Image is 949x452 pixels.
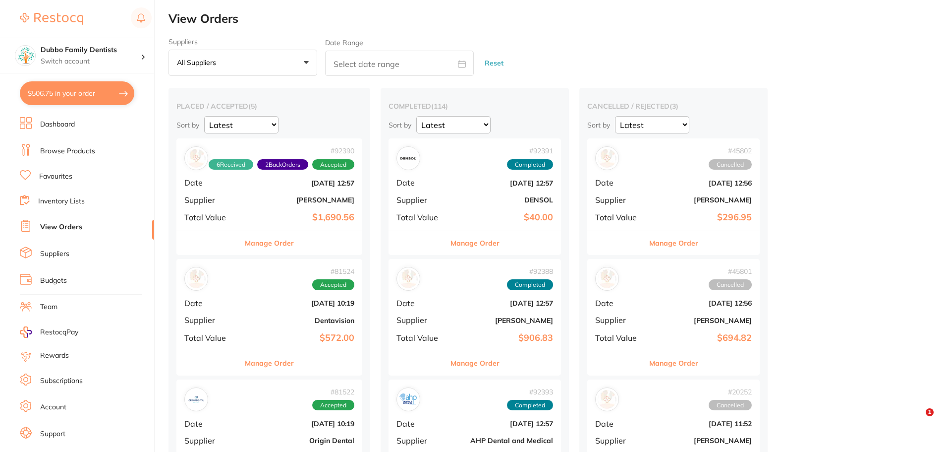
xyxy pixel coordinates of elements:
span: Received [209,159,253,170]
b: $694.82 [653,333,752,343]
span: Total Value [396,333,446,342]
span: Back orders [257,159,308,170]
span: Date [595,178,645,187]
b: $1,690.56 [246,212,354,223]
label: Suppliers [168,38,317,46]
b: [PERSON_NAME] [653,437,752,445]
h4: Dubbo Family Dentists [41,45,141,55]
p: Sort by [587,121,610,129]
button: Manage Order [649,351,698,375]
span: Date [595,299,645,308]
a: Support [40,429,65,439]
span: Cancelled [709,279,752,290]
span: Total Value [595,333,645,342]
b: $296.95 [653,212,752,223]
b: [DATE] 12:56 [653,179,752,187]
img: Henry Schein Halas [598,390,616,409]
img: Henry Schein Halas [598,269,616,288]
a: RestocqPay [20,326,78,338]
span: # 81524 [312,267,354,275]
span: # 20252 [709,388,752,396]
button: Manage Order [649,231,698,255]
iframe: Intercom live chat [905,408,929,432]
h2: cancelled / rejected ( 3 ) [587,102,760,111]
b: Dentavision [246,317,354,324]
span: Supplier [595,316,645,324]
img: Henry Schein Halas [187,149,206,168]
a: View Orders [40,222,82,232]
button: Manage Order [245,231,294,255]
b: [DATE] 12:57 [454,179,553,187]
button: Manage Order [450,351,500,375]
span: # 81522 [312,388,354,396]
span: # 92388 [507,267,553,275]
b: $572.00 [246,333,354,343]
span: Date [396,419,446,428]
span: Completed [507,279,553,290]
img: Origin Dental [187,390,206,409]
span: Accepted [312,279,354,290]
img: Dentavision [187,269,206,288]
span: Supplier [595,195,645,204]
span: # 92391 [507,147,553,155]
p: Switch account [41,57,141,66]
p: All suppliers [177,58,220,67]
span: Accepted [312,159,354,170]
span: Supplier [396,436,446,445]
button: Manage Order [245,351,294,375]
img: AHP Dental and Medical [399,390,418,409]
span: Cancelled [709,159,752,170]
b: [PERSON_NAME] [653,317,752,324]
span: Date [184,178,238,187]
span: Date [396,178,446,187]
span: Accepted [312,400,354,411]
span: Date [595,419,645,428]
span: Total Value [396,213,446,222]
span: Date [396,299,446,308]
span: Total Value [595,213,645,222]
button: $506.75 in your order [20,81,134,105]
p: Sort by [389,121,411,129]
span: RestocqPay [40,327,78,337]
a: Rewards [40,351,69,361]
a: Account [40,402,66,412]
b: [DATE] 10:19 [246,299,354,307]
span: Supplier [396,195,446,204]
span: # 45802 [709,147,752,155]
a: Subscriptions [40,376,83,386]
span: # 92390 [209,147,354,155]
label: Date Range [325,39,363,47]
b: [DATE] 12:56 [653,299,752,307]
img: Restocq Logo [20,13,83,25]
b: [DATE] 10:19 [246,420,354,428]
span: Supplier [595,436,645,445]
span: Completed [507,159,553,170]
span: Date [184,299,238,308]
button: Reset [482,50,506,76]
b: [DATE] 12:57 [454,299,553,307]
a: Favourites [39,172,72,182]
div: Henry Schein Halas#923906Received2BackOrdersAcceptedDate[DATE] 12:57Supplier[PERSON_NAME]Total Va... [176,138,362,255]
span: # 45801 [709,267,752,275]
span: Supplier [184,316,238,324]
a: Dashboard [40,120,75,129]
img: Adam Dental [598,149,616,168]
a: Browse Products [40,146,95,156]
a: Inventory Lists [38,196,85,206]
img: Dubbo Family Dentists [15,46,35,65]
span: Date [184,419,238,428]
span: # 92393 [507,388,553,396]
h2: View Orders [168,12,949,26]
span: Completed [507,400,553,411]
b: $906.83 [454,333,553,343]
b: Origin Dental [246,437,354,445]
span: Supplier [396,316,446,324]
b: DENSOL [454,196,553,204]
a: Restocq Logo [20,7,83,30]
b: [DATE] 11:52 [653,420,752,428]
b: [DATE] 12:57 [454,420,553,428]
a: Budgets [40,276,67,286]
b: [DATE] 12:57 [246,179,354,187]
img: Adam Dental [399,269,418,288]
span: Total Value [184,213,238,222]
